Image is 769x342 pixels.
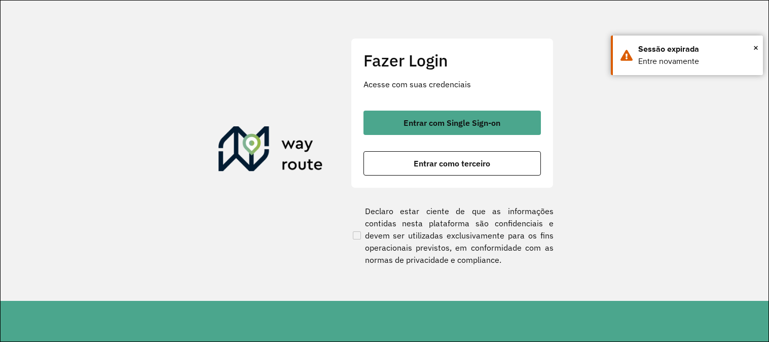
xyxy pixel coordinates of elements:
div: Entre novamente [638,55,755,67]
img: Roteirizador AmbevTech [218,126,323,175]
span: Entrar como terceiro [414,159,490,167]
button: Close [753,40,758,55]
p: Acesse com suas credenciais [363,78,541,90]
h2: Fazer Login [363,51,541,70]
span: Entrar com Single Sign-on [404,119,500,127]
label: Declaro estar ciente de que as informações contidas nesta plataforma são confidenciais e devem se... [351,205,554,266]
button: button [363,151,541,176]
div: Sessão expirada [638,43,755,55]
button: button [363,111,541,135]
span: × [753,40,758,55]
